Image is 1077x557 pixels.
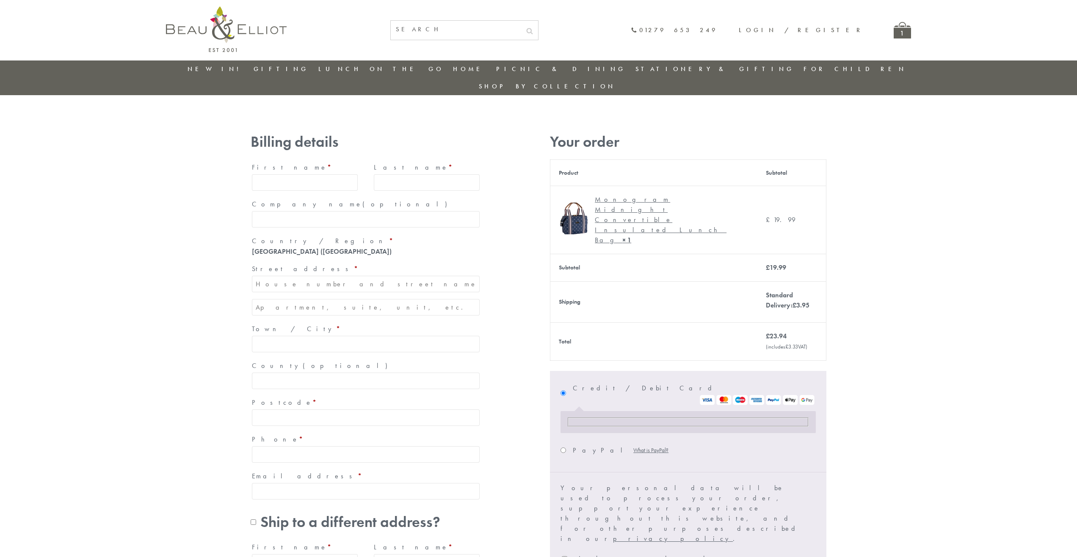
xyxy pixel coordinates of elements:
a: Lunch On The Go [318,65,444,73]
a: Monogram Midnight Convertible Lunch Bag Monogram Midnight Convertible Insulated Lunch Bag× 1 [559,195,748,245]
a: privacy policy [613,534,733,543]
label: Credit / Debit Card [573,381,815,405]
th: Subtotal [757,159,826,186]
th: Shipping [550,281,757,322]
label: Last name [374,161,480,174]
div: Monogram Midnight Convertible Insulated Lunch Bag [595,195,742,245]
label: Country / Region [252,234,480,248]
span: £ [766,332,770,340]
input: Ship to a different address? [251,519,256,525]
span: (optional) [303,361,392,370]
a: Stationery & Gifting [635,65,794,73]
a: Shop by collection [479,82,616,91]
a: Home [453,65,487,73]
th: Total [550,322,757,360]
label: PayPal [573,439,668,461]
label: Company name [252,198,480,211]
th: Subtotal [550,254,757,281]
label: Town / City [252,322,480,336]
span: £ [793,301,796,310]
a: 01279 653 249 [631,27,718,34]
label: Last name [374,541,480,554]
strong: [GEOGRAPHIC_DATA] ([GEOGRAPHIC_DATA]) [252,247,392,256]
a: 1 [894,22,911,38]
label: Phone [252,433,480,446]
a: Login / Register [739,26,864,34]
label: County [252,359,480,373]
bdi: 3.95 [793,301,809,310]
small: (includes VAT) [766,343,807,350]
input: SEARCH [391,21,521,38]
h3: Your order [550,133,826,151]
h3: Billing details [251,133,481,151]
img: logo [166,6,287,52]
span: 3.33 [785,343,798,350]
bdi: 19.99 [766,215,795,224]
span: £ [766,215,773,224]
span: £ [785,343,788,350]
bdi: 23.94 [766,332,787,340]
input: House number and street name [252,276,480,292]
p: Your personal data will be used to process your order, support your experience throughout this we... [561,483,816,544]
a: New in! [188,65,244,73]
a: For Children [804,65,906,73]
bdi: 19.99 [766,263,786,272]
img: Monogram Midnight Convertible Lunch Bag [559,203,591,234]
label: First name [252,161,358,174]
label: Email address [252,469,480,483]
span: £ [766,263,770,272]
label: Postcode [252,396,480,409]
span: (optional) [362,200,452,209]
span: Ship to a different address? [260,513,440,531]
a: Picnic & Dining [496,65,626,73]
img: Stripe [699,395,815,405]
label: First name [252,541,358,554]
label: Street address [252,262,480,276]
input: Apartment, suite, unit, etc. (optional) [252,299,480,316]
strong: × 1 [622,236,631,244]
a: Gifting [254,65,309,73]
label: Standard Delivery: [766,291,809,310]
a: What is PayPal? [633,439,668,461]
th: Product [550,159,757,186]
